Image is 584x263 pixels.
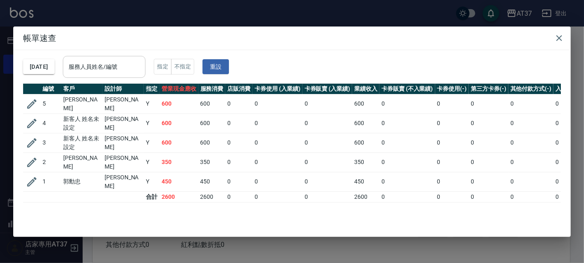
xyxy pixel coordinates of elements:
td: 600 [352,133,379,152]
td: 0 [225,172,253,191]
td: 0 [253,113,303,133]
td: 450 [160,172,198,191]
td: [PERSON_NAME] [61,94,102,113]
td: Y [144,133,160,152]
td: 600 [198,133,226,152]
td: [PERSON_NAME] [102,94,144,113]
td: [PERSON_NAME] [102,113,144,133]
td: 600 [352,94,379,113]
td: [PERSON_NAME] [102,172,144,191]
h2: 帳單速查 [13,27,571,50]
td: 0 [225,133,253,152]
td: [PERSON_NAME] [102,133,144,152]
th: 客戶 [61,84,102,94]
td: 600 [160,133,198,152]
td: 0 [435,113,469,133]
button: 不指定 [171,59,194,75]
td: 450 [352,172,379,191]
td: 600 [198,113,226,133]
th: 編號 [41,84,61,94]
button: 重設 [203,59,229,75]
td: 0 [469,133,508,152]
th: 卡券使用 (入業績) [253,84,303,94]
td: 350 [352,152,379,172]
button: [DATE] [23,59,55,75]
td: 0 [253,94,303,113]
td: 0 [253,152,303,172]
td: 600 [160,113,198,133]
td: 0 [508,113,554,133]
td: [PERSON_NAME] [102,152,144,172]
td: 2600 [352,191,379,202]
td: 3 [41,133,61,152]
td: 0 [435,152,469,172]
td: 600 [352,113,379,133]
td: 0 [508,152,554,172]
th: 卡券販賣 (入業績) [303,84,353,94]
td: 0 [379,133,435,152]
td: 0 [508,172,554,191]
td: 0 [253,172,303,191]
th: 卡券販賣 (不入業績) [379,84,435,94]
td: 0 [469,152,508,172]
td: 0 [435,133,469,152]
td: 2600 [160,191,198,202]
td: 郭勳忠 [61,172,102,191]
td: 0 [303,94,353,113]
td: 0 [435,94,469,113]
td: 0 [435,191,469,202]
td: 0 [225,94,253,113]
td: 新客人 姓名未設定 [61,113,102,133]
td: 0 [508,94,554,113]
td: 0 [379,113,435,133]
td: 0 [469,94,508,113]
td: 0 [303,152,353,172]
td: 2600 [198,191,226,202]
td: 0 [303,113,353,133]
td: 0 [469,172,508,191]
td: 新客人 姓名未設定 [61,133,102,152]
td: 4 [41,113,61,133]
td: 0 [379,152,435,172]
td: 合計 [144,191,160,202]
td: 2 [41,152,61,172]
td: 0 [225,191,253,202]
td: 350 [198,152,226,172]
th: 其他付款方式(-) [508,84,554,94]
th: 卡券使用(-) [435,84,469,94]
td: 0 [379,172,435,191]
td: 0 [469,191,508,202]
td: 5 [41,94,61,113]
td: 1 [41,172,61,191]
td: 450 [198,172,226,191]
td: 600 [160,94,198,113]
td: 0 [303,191,353,202]
th: 服務消費 [198,84,226,94]
td: 0 [508,133,554,152]
td: 0 [303,133,353,152]
td: 0 [379,191,435,202]
th: 設計師 [102,84,144,94]
td: 0 [225,113,253,133]
td: 0 [225,152,253,172]
td: Y [144,172,160,191]
td: 0 [508,191,554,202]
td: 0 [303,172,353,191]
td: 350 [160,152,198,172]
td: Y [144,113,160,133]
td: 0 [379,94,435,113]
th: 指定 [144,84,160,94]
td: 0 [469,113,508,133]
button: 指定 [154,59,172,75]
th: 第三方卡券(-) [469,84,508,94]
th: 店販消費 [225,84,253,94]
th: 營業現金應收 [160,84,198,94]
td: [PERSON_NAME] [61,152,102,172]
td: 0 [435,172,469,191]
td: 0 [253,191,303,202]
td: Y [144,152,160,172]
th: 業績收入 [352,84,379,94]
td: 0 [253,133,303,152]
td: 600 [198,94,226,113]
td: Y [144,94,160,113]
